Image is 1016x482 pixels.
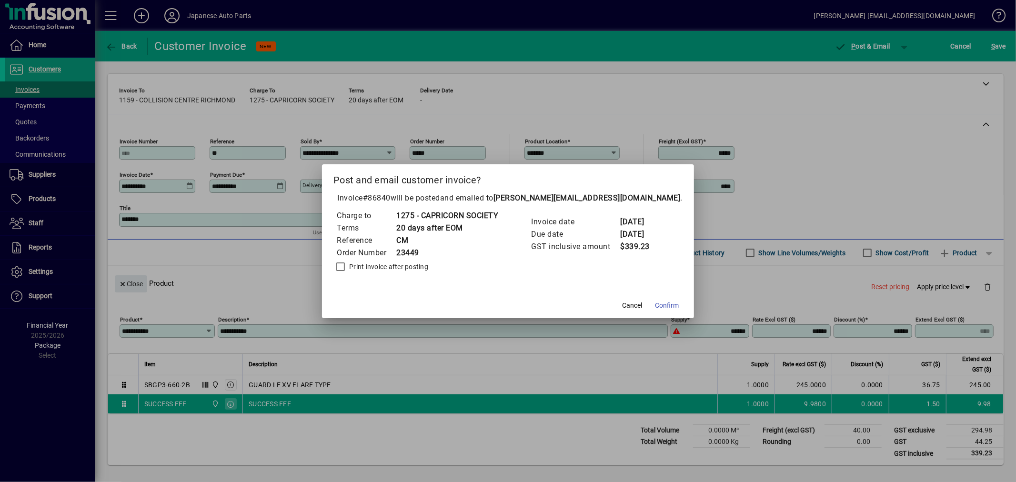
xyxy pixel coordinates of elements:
td: GST inclusive amount [531,241,620,253]
span: Cancel [622,301,642,311]
td: [DATE] [620,216,658,228]
td: [DATE] [620,228,658,241]
td: Terms [336,222,396,234]
td: Invoice date [531,216,620,228]
button: Confirm [651,297,683,314]
span: #86840 [363,193,391,202]
button: Cancel [617,297,647,314]
td: Charge to [336,210,396,222]
h2: Post and email customer invoice? [322,164,694,192]
td: Order Number [336,247,396,259]
td: CM [396,234,498,247]
b: [PERSON_NAME][EMAIL_ADDRESS][DOMAIN_NAME] [493,193,681,202]
span: Confirm [655,301,679,311]
span: and emailed to [440,193,681,202]
td: 20 days after EOM [396,222,498,234]
td: Reference [336,234,396,247]
td: 23449 [396,247,498,259]
td: $339.23 [620,241,658,253]
label: Print invoice after posting [347,262,428,271]
p: Invoice will be posted . [333,192,683,204]
td: 1275 - CAPRICORN SOCIETY [396,210,498,222]
td: Due date [531,228,620,241]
